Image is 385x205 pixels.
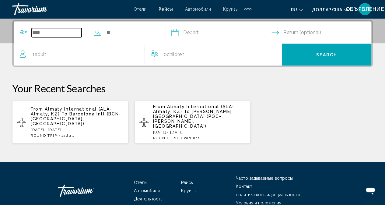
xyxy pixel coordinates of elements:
[283,28,321,37] span: Return (optional)
[184,109,190,114] span: To
[186,136,200,140] span: Adults
[153,109,232,129] span: [PERSON_NAME][GEOGRAPHIC_DATA] (PQC-[PERSON_NAME], [GEOGRAPHIC_DATA])
[135,101,251,144] button: From Almaty International (ALA-Almaty, KZ) To [PERSON_NAME][GEOGRAPHIC_DATA] (PQC-[PERSON_NAME], ...
[12,82,373,94] p: Your Recent Searches
[271,22,372,44] button: Return date
[236,184,252,189] a: Контакт
[167,51,184,57] span: Children
[236,192,300,197] a: политика конфиденциальности
[31,133,57,138] span: ROUND TRIP
[291,5,303,14] button: Изменить язык
[171,22,271,44] button: Depart date
[31,107,112,116] span: Almaty International (ALA-Almaty, KZ)
[134,7,146,12] a: Отели
[58,182,119,200] a: Травориум
[223,7,238,12] a: Круизы
[12,3,128,15] a: Травориум
[159,7,173,12] a: Рейсы
[184,136,200,140] span: 2
[153,104,166,109] span: From
[33,50,46,59] span: 1
[244,4,251,14] button: Дополнительные элементы навигации
[282,44,371,65] button: Search
[12,101,128,144] button: From Almaty International (ALA-Almaty, KZ) To Barcelona Intl (BCN-[GEOGRAPHIC_DATA], [GEOGRAPHIC_...
[64,133,75,138] span: Adult
[31,128,124,132] p: [DATE] - [DATE]
[31,107,43,111] span: From
[35,51,46,57] span: Adult
[31,111,121,126] span: Barcelona Intl (BCN-[GEOGRAPHIC_DATA], [GEOGRAPHIC_DATA])
[346,6,384,12] font: ОБЪЯВЛЕНИЕ
[291,7,297,12] font: ru
[14,44,282,65] button: Travelers: 1 adult, 0 children
[153,130,246,134] p: [DATE] - [DATE]
[153,104,234,114] span: Almaty International (ALA-Almaty, KZ)
[181,188,196,193] a: Круизы
[164,50,184,59] span: 0
[312,7,342,12] font: доллар США
[361,181,380,200] iframe: Кнопка запуска окна обмена сообщениями
[181,180,194,185] a: Рейсы
[236,176,293,181] a: Часто задаваемые вопросы
[312,5,348,14] button: Изменить валюту
[134,196,162,201] a: Деятельность
[316,52,337,57] span: Search
[134,180,147,185] a: Отели
[357,3,373,16] button: Меню пользователя
[61,133,75,138] span: 1
[185,7,211,12] a: Автомобили
[61,111,68,116] span: To
[153,136,180,140] span: ROUND TRIP
[134,188,160,193] a: Автомобили
[14,21,371,65] div: Search widget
